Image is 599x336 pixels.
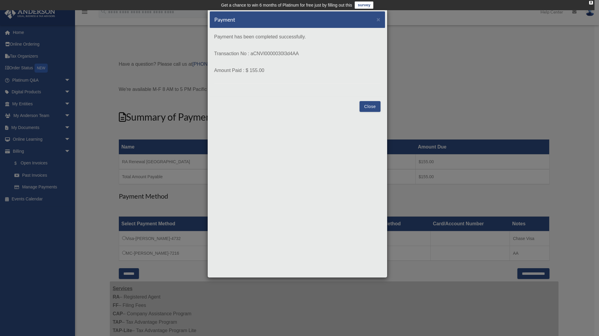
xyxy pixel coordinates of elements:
[214,16,235,23] h5: Payment
[360,101,380,112] button: Close
[214,49,381,58] p: Transaction No : aCNVI0000030l3d4AA
[355,1,373,9] a: survey
[377,16,381,22] button: Close
[214,66,381,75] p: Amount Paid : $ 155.00
[377,16,381,23] span: ×
[221,1,352,9] div: Get a chance to win 6 months of Platinum for free just by filling out this
[214,33,381,41] p: Payment has been completed successfully.
[589,1,593,4] div: close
